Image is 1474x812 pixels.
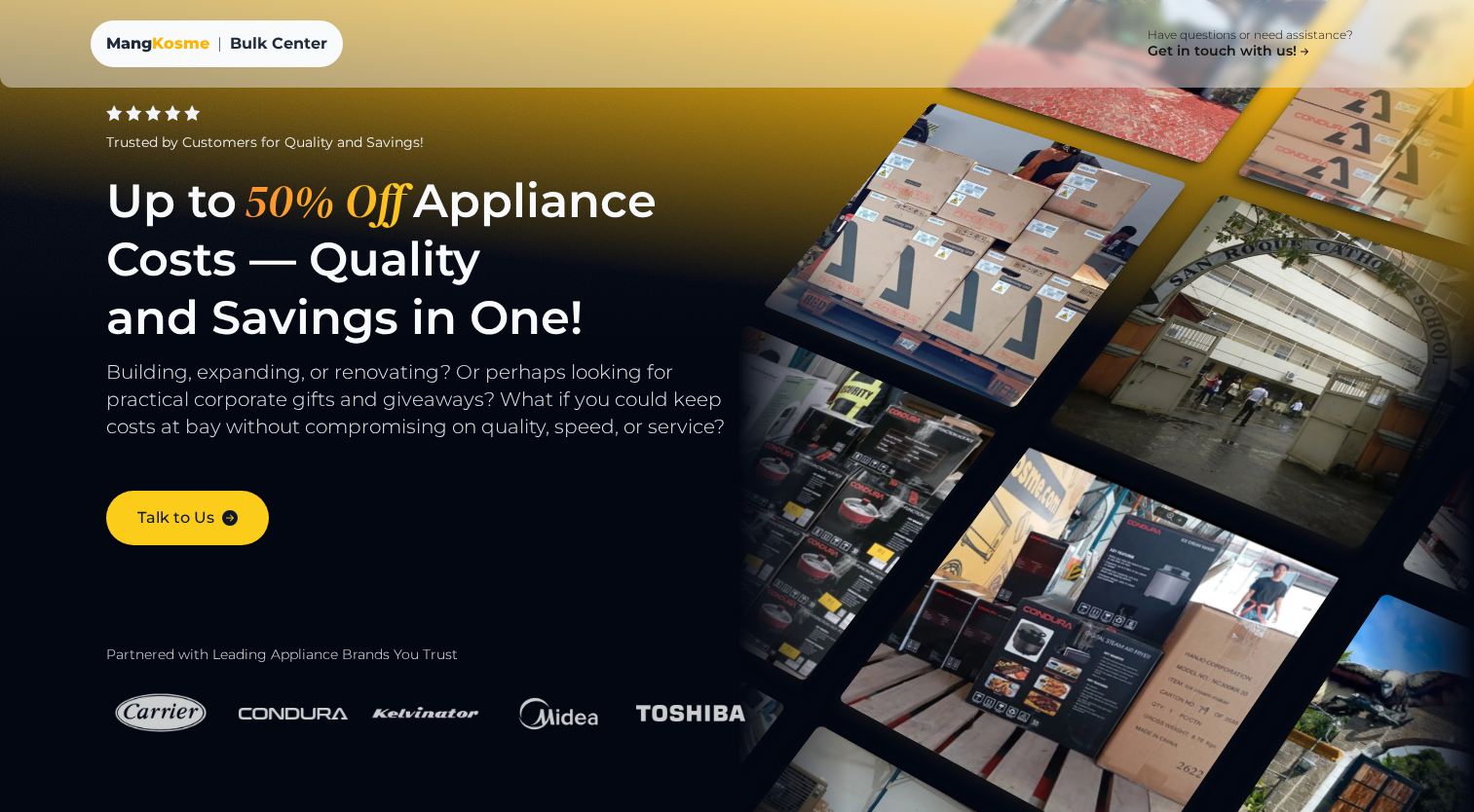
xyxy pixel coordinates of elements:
a: Have questions or need assistance? Get in touch with us! [1116,16,1384,72]
h1: Up to Appliance Costs — Quality and Savings in One! [106,171,781,347]
div: Mang [106,32,209,55]
p: Have questions or need assistance? [1148,27,1353,43]
p: Building, expanding, or renovating? Or perhaps looking for practical corporate gifts and giveaway... [106,358,781,460]
img: Toshiba Logo [636,693,745,733]
span: Kosme [152,34,209,53]
span: | [217,32,222,55]
img: Carrier Logo [106,680,215,747]
span: Bulk Center [230,32,327,55]
img: Condura Logo [239,696,348,731]
img: Midea Logo [504,680,613,748]
a: Talk to Us [106,491,269,545]
span: 50% Off [237,171,413,230]
div: Trusted by Customers for Quality and Savings! [106,132,781,152]
h2: Partnered with Leading Appliance Brands You Trust [106,646,781,664]
a: MangKosme [106,32,209,55]
img: Kelvinator Logo [371,680,480,747]
h4: Get in touch with us! [1148,43,1312,60]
